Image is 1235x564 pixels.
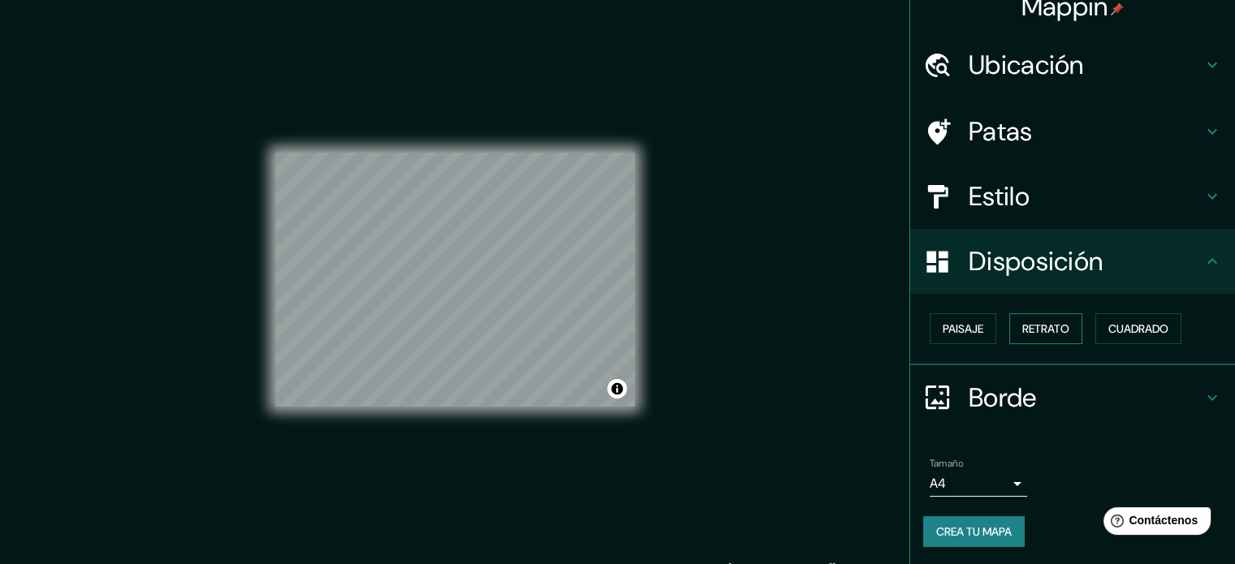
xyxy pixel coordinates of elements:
font: Estilo [969,179,1030,213]
iframe: Lanzador de widgets de ayuda [1090,501,1217,546]
font: Patas [969,114,1033,149]
font: Borde [969,381,1037,415]
canvas: Mapa [275,153,635,407]
div: A4 [930,471,1027,497]
div: Ubicación [910,32,1235,97]
font: Retrato [1022,321,1069,336]
button: Cuadrado [1095,313,1181,344]
font: Disposición [969,244,1103,278]
font: Crea tu mapa [936,524,1012,539]
button: Activar o desactivar atribución [607,379,627,398]
font: Tamaño [930,457,963,470]
font: Cuadrado [1108,321,1168,336]
button: Retrato [1009,313,1082,344]
font: Paisaje [943,321,983,336]
img: pin-icon.png [1111,2,1124,15]
font: Ubicación [969,48,1084,82]
div: Disposición [910,229,1235,294]
div: Estilo [910,164,1235,229]
button: Paisaje [930,313,996,344]
div: Patas [910,99,1235,164]
font: A4 [930,475,946,492]
div: Borde [910,365,1235,430]
button: Crea tu mapa [923,516,1025,547]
